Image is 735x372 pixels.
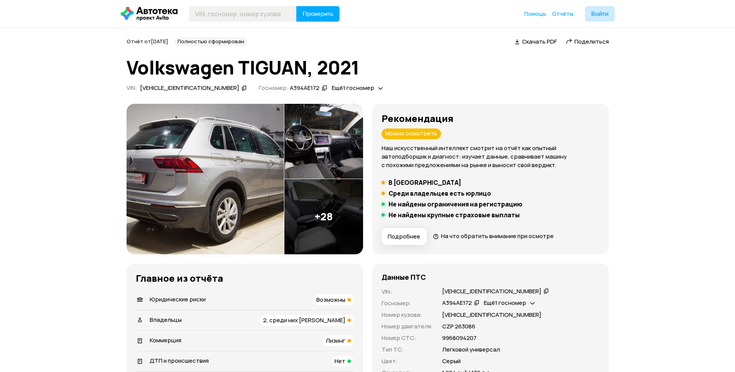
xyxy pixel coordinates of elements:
span: Помощь [524,10,546,17]
input: VIN, госномер, номер кузова [189,6,297,22]
h5: Не найдены ограничения на регистрацию [389,200,522,208]
button: Подробнее [382,228,427,245]
a: Поделиться [566,37,609,46]
div: А394АЕ172 [290,84,319,92]
p: Серый [442,357,461,365]
span: Ещё 1 госномер [484,299,526,307]
button: Войти [585,6,615,22]
p: СZР 263086 [442,322,475,331]
a: Скачать PDF [515,37,557,46]
p: Легковой универсал [442,345,500,354]
h3: Рекомендация [382,113,600,124]
p: 9968094207 [442,334,476,342]
p: Наш искусственный интеллект смотрит на отчёт как опытный автоподборщик и диагност: изучает данные... [382,144,600,169]
span: Ещё 1 госномер [332,84,374,92]
span: Отчёт от [DATE] [127,38,168,45]
span: 2, среди них [PERSON_NAME] [263,316,345,324]
span: Нет [335,357,345,365]
span: Коммерция [150,336,181,344]
span: На что обратить внимание при осмотре [441,232,554,240]
span: Владельцы [150,316,182,324]
span: Подробнее [388,233,420,240]
span: VIN : [127,84,137,92]
span: Скачать PDF [522,37,557,46]
a: На что обратить внимание при осмотре [433,232,554,240]
h4: Данные ПТС [382,273,426,281]
a: Помощь [524,10,546,18]
p: [VEHICLE_IDENTIFICATION_NUMBER] [442,311,541,319]
p: VIN : [382,287,433,296]
span: Войти [591,11,608,17]
h5: Не найдены крупные страховые выплаты [389,211,520,219]
p: Номер кузова : [382,311,433,319]
h5: В [GEOGRAPHIC_DATA] [389,179,461,186]
p: Цвет : [382,357,433,365]
span: Поделиться [574,37,609,46]
h1: Volkswagen TIGUAN, 2021 [127,57,609,78]
p: Номер двигателя : [382,322,433,331]
div: [VEHICLE_IDENTIFICATION_NUMBER] [140,84,239,92]
div: [VEHICLE_IDENTIFICATION_NUMBER] [442,287,541,296]
p: Госномер : [382,299,433,308]
span: Проверить [302,11,333,17]
div: Полностью сформирован [174,37,247,46]
span: Лизинг [326,336,345,345]
button: Проверить [296,6,340,22]
span: ДТП и происшествия [150,357,209,365]
h5: Среди владельцев есть юрлицо [389,189,491,197]
span: Юридические риски [150,295,206,303]
h3: Главное из отчёта [136,273,354,284]
a: Отчёты [552,10,573,18]
span: Госномер: [259,84,289,92]
div: Можно осмотреть [382,129,441,139]
p: Тип ТС : [382,345,433,354]
p: Номер СТС : [382,334,433,342]
span: Отчёты [552,10,573,17]
div: А394АЕ172 [442,299,472,307]
span: Возможны [316,296,345,304]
